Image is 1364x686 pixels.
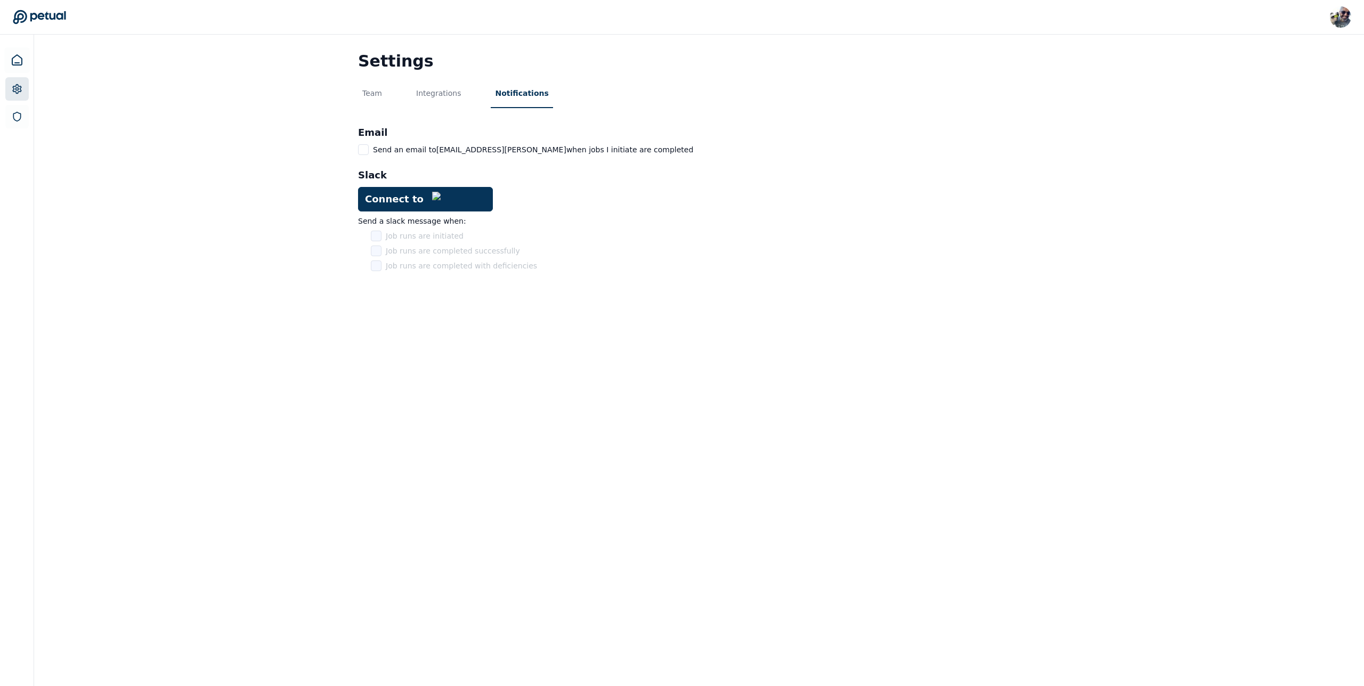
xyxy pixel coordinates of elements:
h1: Settings [358,52,1040,71]
button: Notifications [491,79,553,108]
div: Job runs are completed with deficiencies [371,260,537,271]
button: Team [358,79,386,108]
button: Connect toSlack [358,187,493,211]
div: Connect to [365,192,486,207]
img: Shekhar Khedekar [1330,6,1351,28]
p: Send a slack message when: [358,216,466,226]
a: Go to Dashboard [13,10,66,24]
h3: Slack [358,168,387,183]
a: SOC 1 Reports [5,105,29,128]
div: Job runs are completed successfully [371,246,520,256]
button: Integrations [412,79,465,108]
div: Job runs are initiated [371,231,464,241]
img: Slack [432,192,486,207]
a: Settings [5,77,29,101]
a: Dashboard [4,47,30,73]
div: Send an email to [EMAIL_ADDRESS][PERSON_NAME] when jobs I initiate are completed [358,144,693,155]
h3: Email [358,125,388,140]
